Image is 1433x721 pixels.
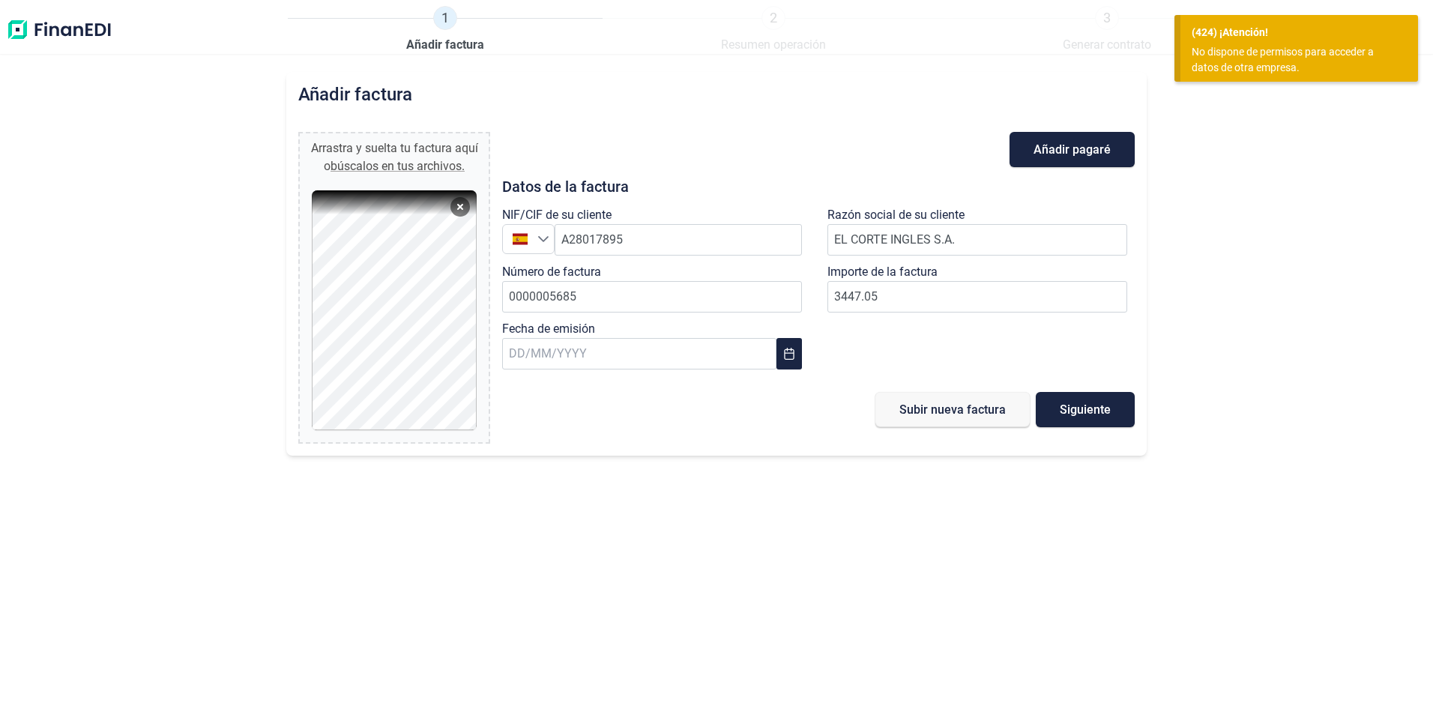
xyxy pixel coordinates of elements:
label: Razón social de su cliente [827,206,965,224]
span: búscalos en tus archivos. [331,159,465,173]
span: 1 [433,6,457,30]
button: Añadir pagaré [1010,132,1135,167]
img: Logo de aplicación [6,6,112,54]
label: Fecha de emisión [502,320,595,338]
h3: Datos de la factura [502,179,1134,194]
button: Choose Date [776,338,802,369]
label: Número de factura [502,263,601,281]
span: Siguiente [1060,404,1111,415]
div: Arrastra y suelta tu factura aquí o [306,139,483,175]
h2: Añadir factura [298,84,412,105]
img: ES [513,232,527,246]
label: NIF/CIF de su cliente [502,206,612,224]
button: Siguiente [1036,392,1135,427]
div: Seleccione un país [537,225,555,253]
span: Añadir pagaré [1034,144,1111,155]
span: Subir nueva factura [899,404,1006,415]
a: 1Añadir factura [406,6,484,54]
input: DD/MM/YYYY [502,338,776,369]
div: No dispone de permisos para acceder a datos de otra empresa. [1192,44,1396,76]
label: Importe de la factura [827,263,938,281]
button: Subir nueva factura [875,392,1030,427]
div: (424) ¡Atención! [1192,25,1407,40]
span: Añadir factura [406,36,484,54]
